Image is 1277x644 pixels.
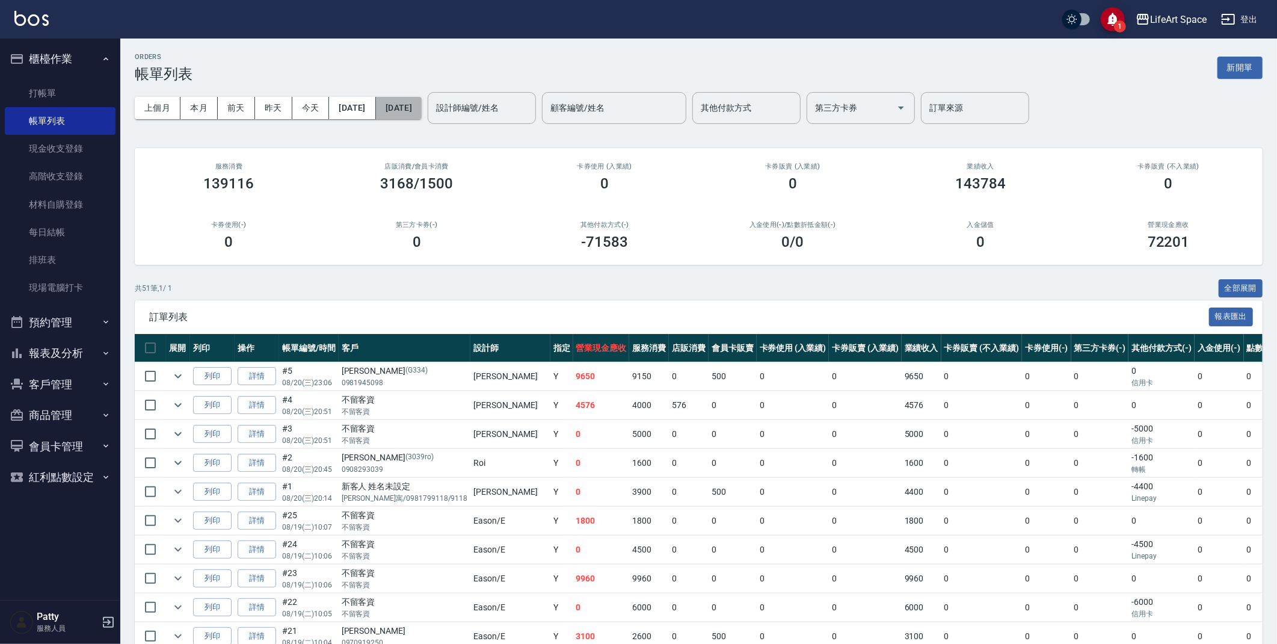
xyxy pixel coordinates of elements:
[342,480,468,493] div: 新客人 姓名未設定
[976,234,985,250] h3: 0
[1195,391,1244,420] td: 0
[342,464,468,475] p: 0908293039
[713,221,873,229] h2: 入金使用(-) /點數折抵金額(-)
[902,449,941,477] td: 1600
[1071,478,1129,506] td: 0
[709,478,757,506] td: 500
[829,593,902,622] td: 0
[1216,8,1263,31] button: 登出
[1219,279,1263,298] button: 全部展開
[1022,593,1071,622] td: 0
[5,431,115,462] button: 會員卡管理
[902,420,941,448] td: 5000
[135,53,192,61] h2: ORDERS
[470,391,550,420] td: [PERSON_NAME]
[1195,420,1244,448] td: 0
[1195,449,1244,477] td: 0
[342,394,468,406] div: 不留客資
[1071,565,1129,593] td: 0
[279,362,339,391] td: #5
[282,435,336,446] p: 08/20 (三) 20:51
[279,334,339,362] th: 帳單編號/時間
[193,598,232,617] button: 列印
[669,334,709,362] th: 店販消費
[342,522,468,533] p: 不留客資
[573,565,630,593] td: 9960
[238,483,276,501] a: 詳情
[669,507,709,535] td: 0
[1150,12,1207,27] div: LifeArt Space
[342,538,468,551] div: 不留客資
[193,540,232,559] button: 列印
[1071,507,1129,535] td: 0
[470,536,550,564] td: Eason /E
[37,611,98,623] h5: Patty
[629,536,669,564] td: 4500
[470,334,550,362] th: 設計師
[1128,391,1195,420] td: 0
[550,420,573,448] td: Y
[1131,435,1192,446] p: 信用卡
[573,334,630,362] th: 營業現金應收
[342,365,468,377] div: [PERSON_NAME]
[282,493,336,504] p: 08/20 (三) 20:14
[525,163,685,170] h2: 卡券使用 (入業績)
[629,449,669,477] td: 1600
[713,163,873,170] h2: 卡券販賣 (入業績)
[282,608,336,619] p: 08/19 (二) 10:05
[1022,565,1071,593] td: 0
[669,478,709,506] td: 0
[1131,464,1192,475] p: 轉帳
[10,610,34,634] img: Person
[342,509,468,522] div: 不留客資
[902,334,941,362] th: 業績收入
[1022,420,1071,448] td: 0
[573,593,630,622] td: 0
[757,362,829,391] td: 0
[193,454,232,472] button: 列印
[1209,308,1254,326] button: 報表匯出
[1071,362,1129,391] td: 0
[669,593,709,622] td: 0
[629,362,669,391] td: 9150
[1071,593,1129,622] td: 0
[282,522,336,533] p: 08/19 (二) 10:07
[709,391,757,420] td: 0
[902,507,941,535] td: 1800
[238,396,276,415] a: 詳情
[1128,449,1195,477] td: -1600
[629,478,669,506] td: 3900
[573,391,630,420] td: 4576
[1217,57,1263,79] button: 新開單
[709,565,757,593] td: 0
[1195,507,1244,535] td: 0
[573,362,630,391] td: 9650
[218,97,255,119] button: 前天
[329,97,375,119] button: [DATE]
[891,98,911,117] button: Open
[405,451,434,464] p: (3039ro)
[757,391,829,420] td: 0
[193,483,232,501] button: 列印
[342,451,468,464] div: [PERSON_NAME]
[5,274,115,302] a: 現場電腦打卡
[955,175,1006,192] h3: 143784
[1128,507,1195,535] td: 0
[669,391,709,420] td: 576
[1165,175,1173,192] h3: 0
[1071,391,1129,420] td: 0
[337,221,497,229] h2: 第三方卡券(-)
[342,551,468,562] p: 不留客資
[279,565,339,593] td: #23
[342,406,468,417] p: 不留客資
[238,512,276,530] a: 詳情
[193,425,232,444] button: 列印
[235,334,279,362] th: 操作
[1114,20,1126,33] span: 1
[757,507,829,535] td: 0
[238,598,276,617] a: 詳情
[1089,221,1249,229] h2: 營業現金應收
[829,478,902,506] td: 0
[238,540,276,559] a: 詳情
[902,362,941,391] td: 9650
